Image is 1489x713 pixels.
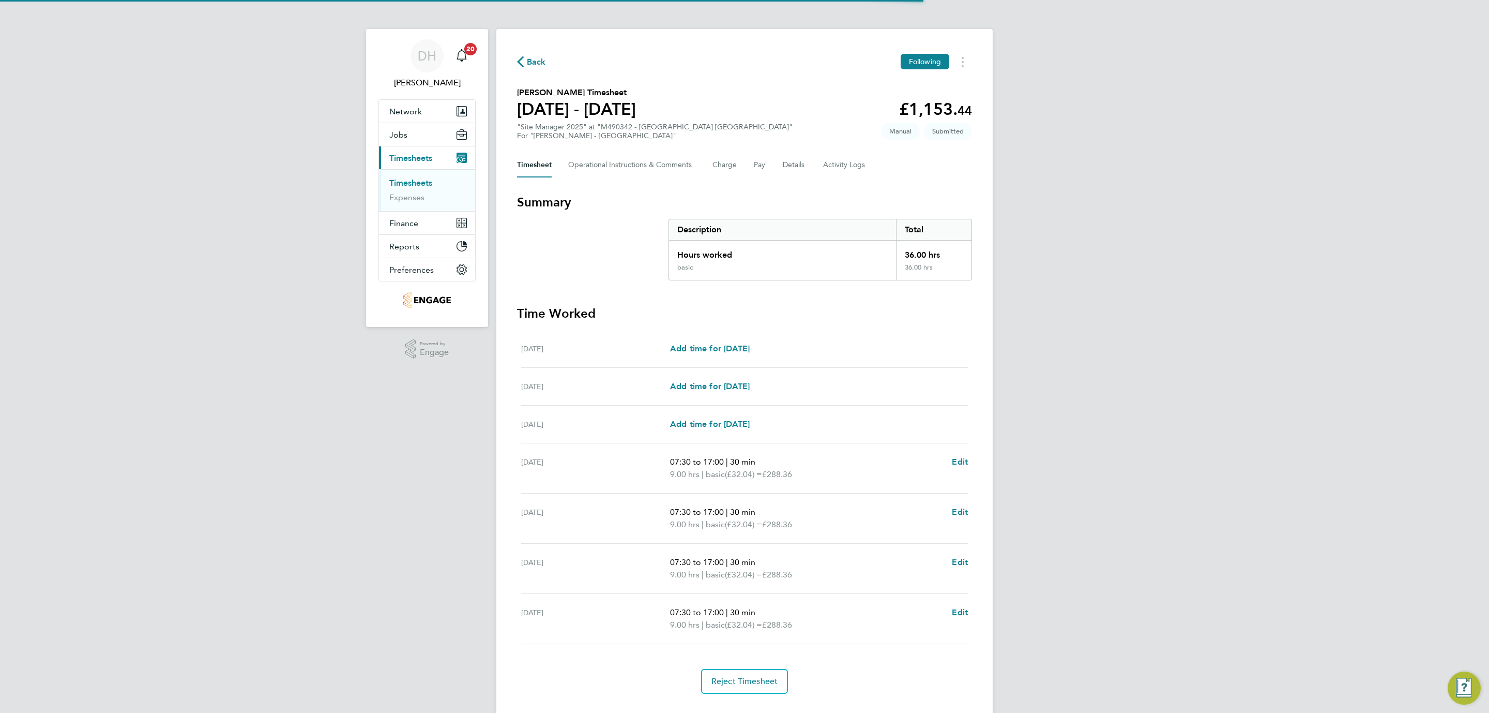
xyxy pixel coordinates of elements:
nav: Main navigation [366,29,488,327]
span: £288.36 [762,519,792,529]
span: basic [706,518,725,531]
button: Engage Resource Center [1448,672,1481,705]
h1: [DATE] - [DATE] [517,99,636,120]
a: Expenses [389,192,424,202]
button: Timesheet [517,153,552,177]
span: 30 min [730,557,755,567]
button: Following [901,54,949,69]
div: Description [669,219,896,240]
span: This timesheet is Submitted. [924,123,972,140]
span: Edit [952,557,968,567]
span: Edit [952,507,968,517]
span: 07:30 to 17:00 [670,557,724,567]
span: basic [706,468,725,481]
span: Reports [389,242,419,251]
button: Timesheets [379,146,475,169]
div: [DATE] [521,456,670,481]
div: Timesheets [379,169,475,211]
h3: Summary [517,194,972,211]
span: Add time for [DATE] [670,381,750,391]
span: Edit [952,607,968,617]
span: Danielle Hughes [378,77,476,89]
span: £288.36 [762,570,792,580]
a: Go to home page [378,292,476,308]
span: Reject Timesheet [711,676,778,687]
span: Timesheets [389,153,432,163]
button: Reject Timesheet [701,669,788,694]
span: Back [527,56,546,68]
span: Jobs [389,130,407,140]
button: Preferences [379,258,475,281]
button: Timesheets Menu [953,54,972,70]
button: Pay [754,153,766,177]
span: Following [909,57,941,66]
a: Edit [952,556,968,569]
a: Edit [952,506,968,518]
span: Edit [952,457,968,467]
span: | [702,620,704,630]
a: DH[PERSON_NAME] [378,39,476,89]
span: | [702,570,704,580]
button: Reports [379,235,475,258]
button: Network [379,100,475,123]
span: 30 min [730,457,755,467]
span: (£32.04) = [725,570,762,580]
span: Network [389,107,422,116]
span: Add time for [DATE] [670,419,750,429]
span: (£32.04) = [725,620,762,630]
div: [DATE] [521,556,670,581]
div: Hours worked [669,241,896,263]
button: Activity Logs [823,153,867,177]
span: | [726,457,728,467]
span: basic [706,619,725,631]
div: 36.00 hrs [896,263,971,280]
div: basic [677,263,693,272]
h3: Time Worked [517,305,972,322]
span: Add time for [DATE] [670,344,750,353]
button: Details [783,153,807,177]
span: Powered by [420,339,449,348]
span: 30 min [730,507,755,517]
span: £288.36 [762,469,792,479]
span: 9.00 hrs [670,620,700,630]
span: 07:30 to 17:00 [670,607,724,617]
div: 36.00 hrs [896,241,971,263]
a: 20 [451,39,472,72]
a: Timesheets [389,178,432,188]
a: Add time for [DATE] [670,380,750,393]
div: "Site Manager 2025" at "M490342 - [GEOGRAPHIC_DATA] [GEOGRAPHIC_DATA]" [517,123,793,140]
span: 9.00 hrs [670,519,700,529]
span: (£32.04) = [725,469,762,479]
div: [DATE] [521,380,670,393]
span: Engage [420,348,449,357]
div: For "[PERSON_NAME] - [GEOGRAPHIC_DATA]" [517,131,793,140]
span: 07:30 to 17:00 [670,507,724,517]
button: Operational Instructions & Comments [568,153,696,177]
a: Add time for [DATE] [670,343,750,355]
div: [DATE] [521,506,670,531]
a: Add time for [DATE] [670,418,750,430]
span: 9.00 hrs [670,469,700,479]
span: DH [418,49,436,63]
span: 30 min [730,607,755,617]
span: | [702,519,704,529]
span: This timesheet was manually created. [881,123,920,140]
span: | [726,557,728,567]
button: Finance [379,212,475,234]
app-decimal: £1,153. [899,99,972,119]
span: basic [706,569,725,581]
img: nowcareers-logo-retina.png [403,292,451,308]
div: Summary [668,219,972,280]
a: Powered byEngage [405,339,449,359]
span: Finance [389,218,418,228]
span: | [726,607,728,617]
a: Edit [952,456,968,468]
span: | [726,507,728,517]
span: (£32.04) = [725,519,762,529]
span: £288.36 [762,620,792,630]
span: Preferences [389,265,434,275]
span: | [702,469,704,479]
div: [DATE] [521,606,670,631]
section: Timesheet [517,194,972,694]
button: Back [517,55,546,68]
